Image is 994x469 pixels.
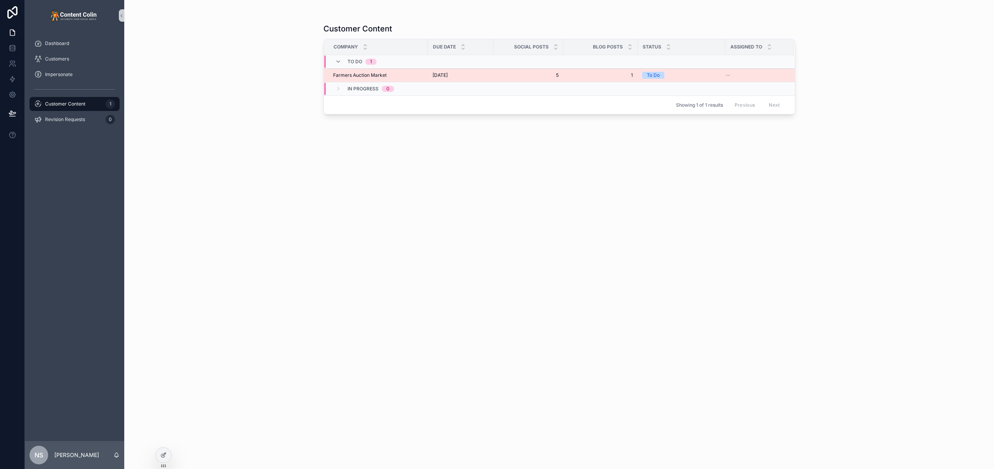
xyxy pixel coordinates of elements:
span: Farmers Auction Market [333,72,387,78]
span: Customers [45,56,69,62]
span: To Do [348,59,362,65]
p: [PERSON_NAME] [54,451,99,459]
a: 5 [498,72,559,78]
span: Dashboard [45,40,69,47]
a: To Do [642,72,721,79]
a: 1 [568,72,633,78]
span: Company [334,44,358,50]
span: Social Posts [514,44,549,50]
span: Customer Content [45,101,85,107]
span: Impersonate [45,71,73,78]
div: 1 [106,99,115,109]
span: Status [643,44,661,50]
div: 0 [386,86,389,92]
a: Customer Content1 [30,97,120,111]
span: Assigned To [730,44,762,50]
a: Customers [30,52,120,66]
span: [DATE] [433,72,448,78]
span: -- [726,72,730,78]
a: Revision Requests0 [30,112,120,126]
div: To Do [647,72,660,79]
div: 1 [370,59,372,65]
a: Dashboard [30,36,120,50]
span: Showing 1 of 1 results [676,102,723,108]
a: Farmers Auction Market [333,72,423,78]
div: scrollable content [25,31,124,137]
span: Due Date [433,44,456,50]
span: Revision Requests [45,116,85,123]
img: App logo [50,9,99,22]
a: -- [726,72,785,78]
h1: Customer Content [323,23,392,34]
span: Blog Posts [593,44,623,50]
span: NS [35,450,43,460]
a: Impersonate [30,67,120,81]
a: [DATE] [433,72,489,78]
div: 0 [106,115,115,124]
span: In Progress [348,86,379,92]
